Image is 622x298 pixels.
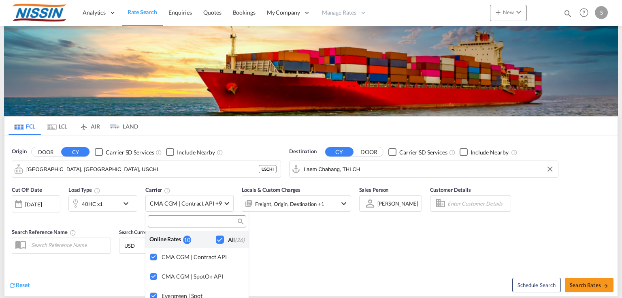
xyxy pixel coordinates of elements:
[162,253,242,260] div: CMA CGM | Contract API
[237,219,243,225] md-icon: icon-magnify
[235,236,245,243] span: (26)
[183,236,191,244] div: 10
[216,235,245,244] md-checkbox: Checkbox No Ink
[149,235,183,244] div: Online Rates
[228,236,245,244] div: All
[162,273,242,280] div: CMA CGM | SpotOn API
